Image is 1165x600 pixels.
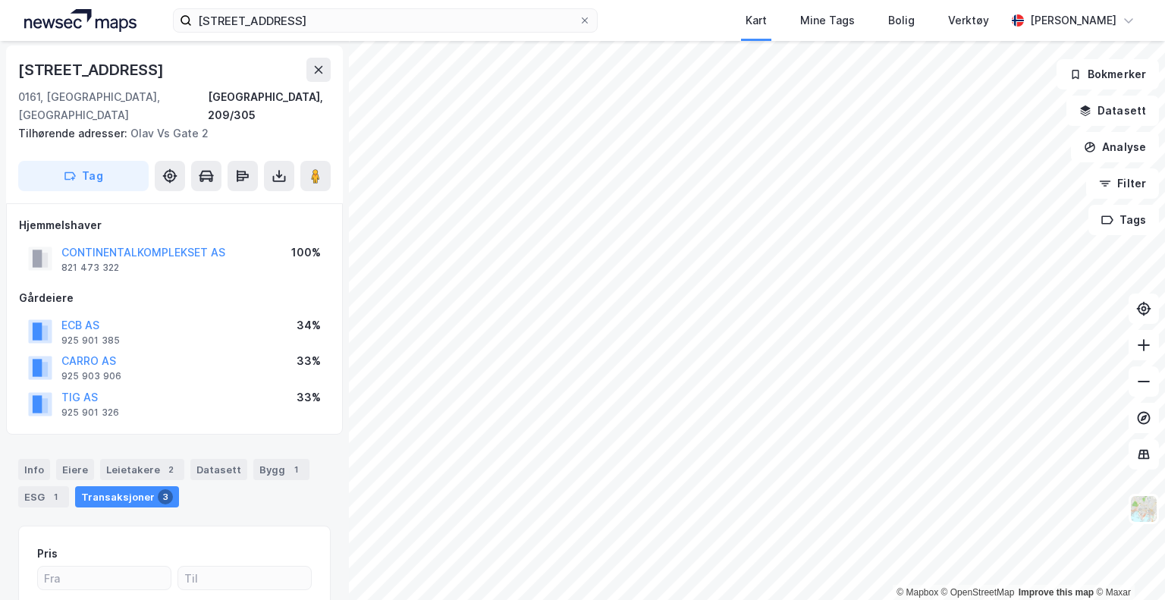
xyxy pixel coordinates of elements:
[1129,495,1158,523] img: Z
[100,459,184,480] div: Leietakere
[19,216,330,234] div: Hjemmelshaver
[38,567,171,589] input: Fra
[1057,59,1159,90] button: Bokmerker
[288,462,303,477] div: 1
[1066,96,1159,126] button: Datasett
[190,459,247,480] div: Datasett
[158,489,173,504] div: 3
[18,88,208,124] div: 0161, [GEOGRAPHIC_DATA], [GEOGRAPHIC_DATA]
[1088,205,1159,235] button: Tags
[163,462,178,477] div: 2
[61,370,121,382] div: 925 903 906
[178,567,311,589] input: Til
[18,124,319,143] div: Olav Vs Gate 2
[18,459,50,480] div: Info
[75,486,179,507] div: Transaksjoner
[18,486,69,507] div: ESG
[297,388,321,407] div: 33%
[18,58,167,82] div: [STREET_ADDRESS]
[1071,132,1159,162] button: Analyse
[61,262,119,274] div: 821 473 322
[253,459,309,480] div: Bygg
[19,289,330,307] div: Gårdeiere
[18,161,149,191] button: Tag
[61,407,119,419] div: 925 901 326
[888,11,915,30] div: Bolig
[18,127,130,140] span: Tilhørende adresser:
[897,587,938,598] a: Mapbox
[941,587,1015,598] a: OpenStreetMap
[208,88,331,124] div: [GEOGRAPHIC_DATA], 209/305
[56,459,94,480] div: Eiere
[48,489,63,504] div: 1
[297,352,321,370] div: 33%
[291,243,321,262] div: 100%
[800,11,855,30] div: Mine Tags
[37,545,58,563] div: Pris
[1086,168,1159,199] button: Filter
[948,11,989,30] div: Verktøy
[1089,527,1165,600] iframe: Chat Widget
[192,9,579,32] input: Søk på adresse, matrikkel, gårdeiere, leietakere eller personer
[746,11,767,30] div: Kart
[297,316,321,335] div: 34%
[24,9,137,32] img: logo.a4113a55bc3d86da70a041830d287a7e.svg
[1030,11,1116,30] div: [PERSON_NAME]
[1019,587,1094,598] a: Improve this map
[61,335,120,347] div: 925 901 385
